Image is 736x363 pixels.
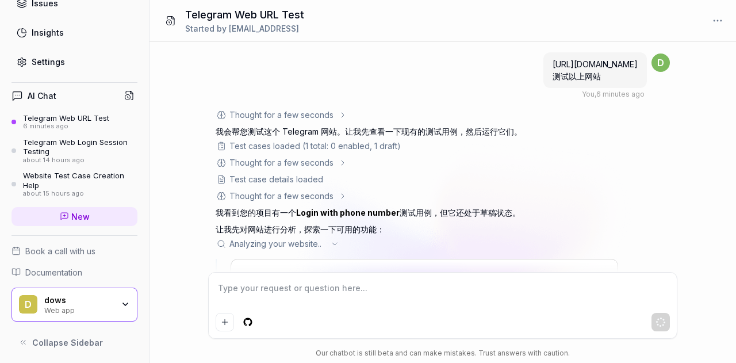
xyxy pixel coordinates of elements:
a: Website Crawl, started6 minutes ago [243,271,500,283]
a: Telegram Web Login Session Testingabout 14 hours ago [11,137,137,164]
span: Collapse Sidebar [32,337,103,349]
div: Our chatbot is still beta and can make mistakes. Trust answers with caution. [208,348,677,358]
a: Insights [11,21,137,44]
p: 我会帮您测试这个 Telegram 网站。让我先查看一下现有的测试用例，然后运行它们。 [216,125,618,137]
a: Documentation [11,266,137,278]
span: .. [318,238,326,250]
div: Website Test Case Creation Help [23,171,137,190]
span: d [19,295,37,314]
a: New [11,207,137,226]
button: ddowsWeb app [11,288,137,322]
p: 我看到您的项目有一个 测试用例，但它还处于草稿状态。 [216,207,618,219]
span: [EMAIL_ADDRESS] [229,24,299,33]
div: , 6 minutes ago [582,89,645,100]
h4: AI Chat [28,90,56,102]
div: about 14 hours ago [23,156,137,165]
div: dows [44,295,113,305]
span: New [71,211,90,223]
span: Book a call with us [25,245,95,257]
span: Analyzing your website [229,238,326,250]
div: Test cases loaded (1 total: 0 enabled, 1 draft) [229,140,401,152]
div: Thought for a few seconds [229,156,333,169]
div: Telegram Web Login Session Testing [23,137,137,156]
a: Login with phone number [296,208,400,217]
span: Documentation [25,266,82,278]
a: Telegram Web URL Test6 minutes ago [11,113,137,131]
span: d [651,54,670,72]
div: Web app [44,305,113,314]
button: Add attachment [216,313,234,331]
div: Thought for a few seconds [229,190,333,202]
div: Thought for a few seconds [229,109,333,121]
a: Website Test Case Creation Helpabout 15 hours ago [11,171,137,197]
p: 让我先对网站进行分析，探索一下可用的功能： [216,223,618,235]
a: Settings [11,51,137,73]
span: [URL][DOMAIN_NAME] 测试以上网站 [553,59,638,81]
span: You [582,90,595,98]
button: Collapse Sidebar [11,331,137,354]
div: 6 minutes ago [23,123,109,131]
div: Test case details loaded [229,173,323,185]
div: Telegram Web URL Test [23,113,109,123]
div: Settings [32,56,65,68]
a: Book a call with us [11,245,137,257]
div: Started by [185,22,304,35]
div: Insights [32,26,64,39]
span: Website Crawl, started 6 minutes ago [255,271,404,283]
div: about 15 hours ago [23,190,137,198]
h1: Telegram Web URL Test [185,7,304,22]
